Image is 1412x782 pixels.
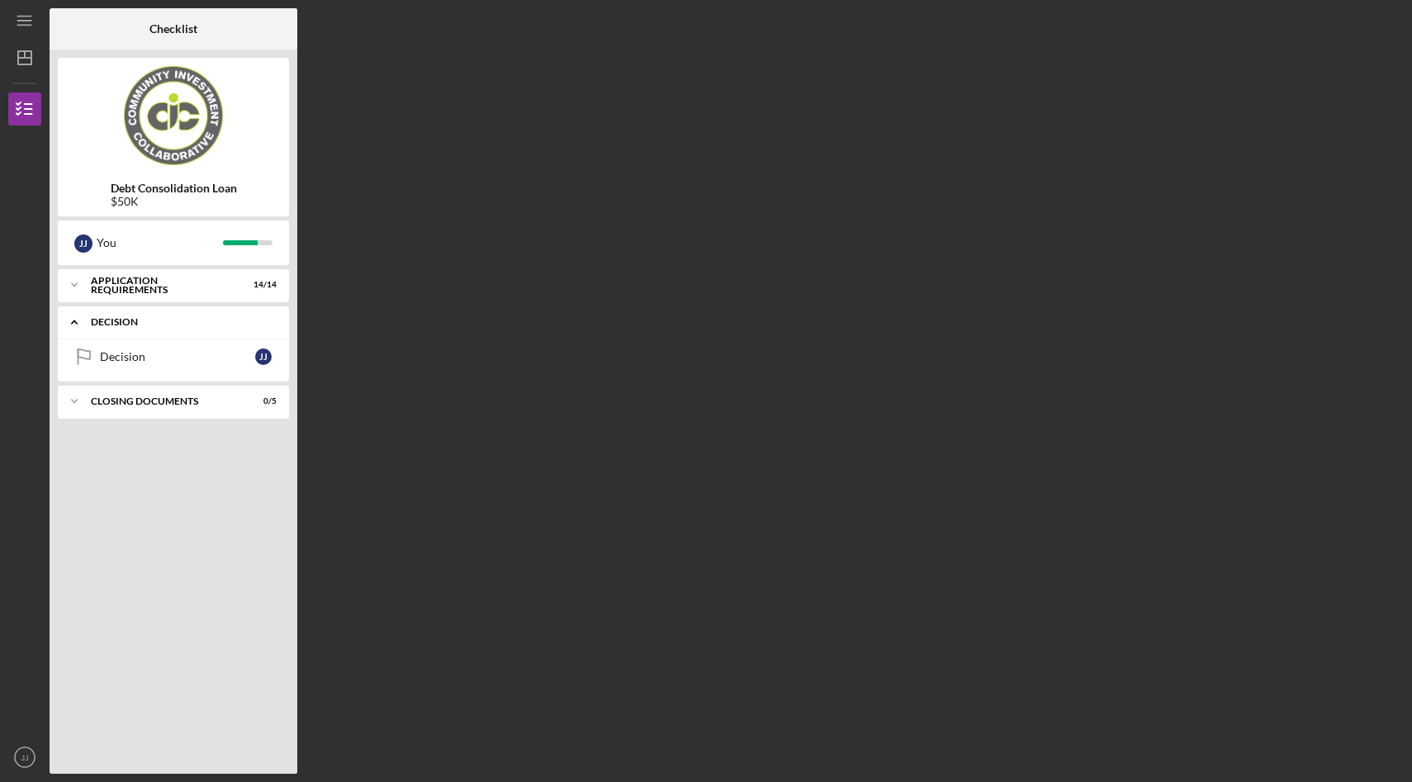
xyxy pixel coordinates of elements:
div: Decision [100,350,255,363]
button: JJ [8,741,41,774]
div: J J [255,348,272,365]
div: Closing Documents [91,396,235,406]
div: Application Requirements [91,276,235,295]
img: Product logo [58,66,289,165]
div: Decision [91,317,268,327]
a: DecisionJJ [66,340,281,373]
text: JJ [21,753,29,762]
div: 14 / 14 [247,280,277,290]
div: You [97,229,223,257]
div: J J [74,235,92,253]
div: 0 / 5 [247,396,277,406]
b: Checklist [149,22,197,36]
b: Debt Consolidation Loan [111,182,237,195]
div: $50K [111,195,237,208]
